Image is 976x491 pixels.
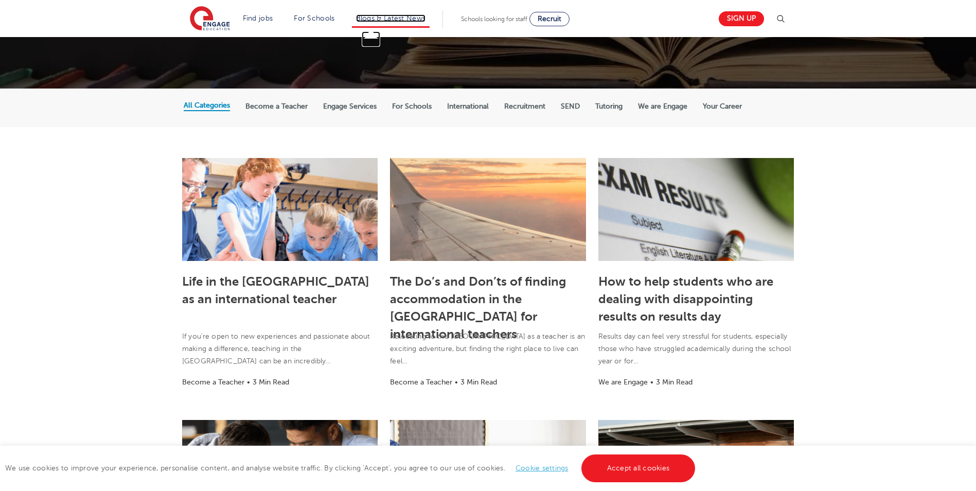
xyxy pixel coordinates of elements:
li: We are Engage [598,376,648,388]
a: Life in the [GEOGRAPHIC_DATA] as an international teacher [182,274,369,306]
li: 3 Min Read [656,376,693,388]
a: Blogs & Latest News [356,14,426,22]
span: Schools looking for staff [461,15,527,23]
label: All Categories [184,101,230,110]
p: Relocating to the [GEOGRAPHIC_DATA] as a teacher is an exciting adventure, but finding the right ... [390,330,585,367]
li: • [648,376,656,388]
p: If you’re open to new experiences and passionate about making a difference, teaching in the [GEOG... [182,330,378,367]
a: Cookie settings [516,464,569,472]
label: SEND [561,102,580,111]
li: • [452,376,460,388]
label: Recruitment [504,102,545,111]
label: We are Engage [638,102,687,111]
span: We use cookies to improve your experience, personalise content, and analyse website traffic. By c... [5,464,698,472]
label: For Schools [392,102,432,111]
li: Become a Teacher [390,376,452,388]
a: For Schools [294,14,334,22]
label: International [447,102,489,111]
p: Results day can feel very stressful for students, especially those who have struggled academicall... [598,330,794,367]
label: Become a Teacher [245,102,308,111]
a: How to help students who are dealing with disappointing results on results day [598,274,773,324]
label: Engage Services [323,102,377,111]
li: Become a Teacher [182,376,244,388]
span: Recruit [538,15,561,23]
a: Find jobs [243,14,273,22]
li: • [244,376,253,388]
a: The Do’s and Don’ts of finding accommodation in the [GEOGRAPHIC_DATA] for international teachers [390,274,566,341]
img: Engage Education [190,6,230,32]
label: Your Career [703,102,742,111]
li: 3 Min Read [253,376,289,388]
a: Recruit [529,12,570,26]
a: Sign up [719,11,764,26]
label: Tutoring [595,102,623,111]
li: 3 Min Read [460,376,497,388]
a: Accept all cookies [581,454,696,482]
